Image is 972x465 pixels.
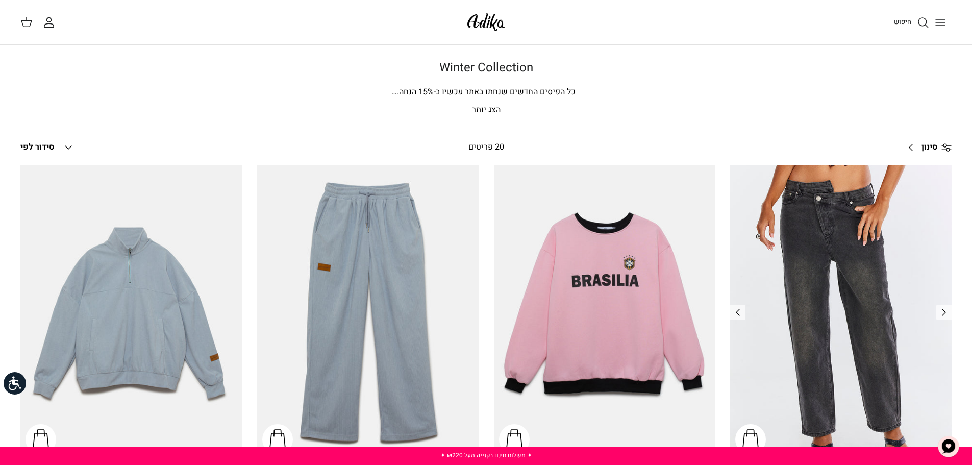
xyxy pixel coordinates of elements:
div: 20 פריטים [379,141,593,154]
span: 15 [418,86,428,98]
a: חיפוש [894,16,929,29]
a: מכנסי טרנינג City strolls [257,165,479,460]
span: חיפוש [894,17,911,27]
a: Previous [730,305,745,320]
button: צ'אט [933,431,964,462]
a: סווטשירט Brazilian Kid [494,165,715,460]
span: סידור לפי [20,141,54,153]
a: החשבון שלי [43,16,59,29]
p: הצג יותר [129,104,843,117]
a: סינון [901,135,952,160]
span: % הנחה. [391,86,434,98]
button: סידור לפי [20,136,74,159]
span: סינון [921,141,937,154]
h1: Winter Collection [129,61,843,76]
a: Previous [936,305,952,320]
img: Adika IL [464,10,508,34]
a: ג׳ינס All Or Nothing קריס-קרוס | BOYFRIEND [730,165,952,460]
a: סווטשירט City Strolls אוברסייז [20,165,242,460]
a: ✦ משלוח חינם בקנייה מעל ₪220 ✦ [440,451,532,460]
span: כל הפיסים החדשים שנחתו באתר עכשיו ב- [434,86,576,98]
button: Toggle menu [929,11,952,34]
